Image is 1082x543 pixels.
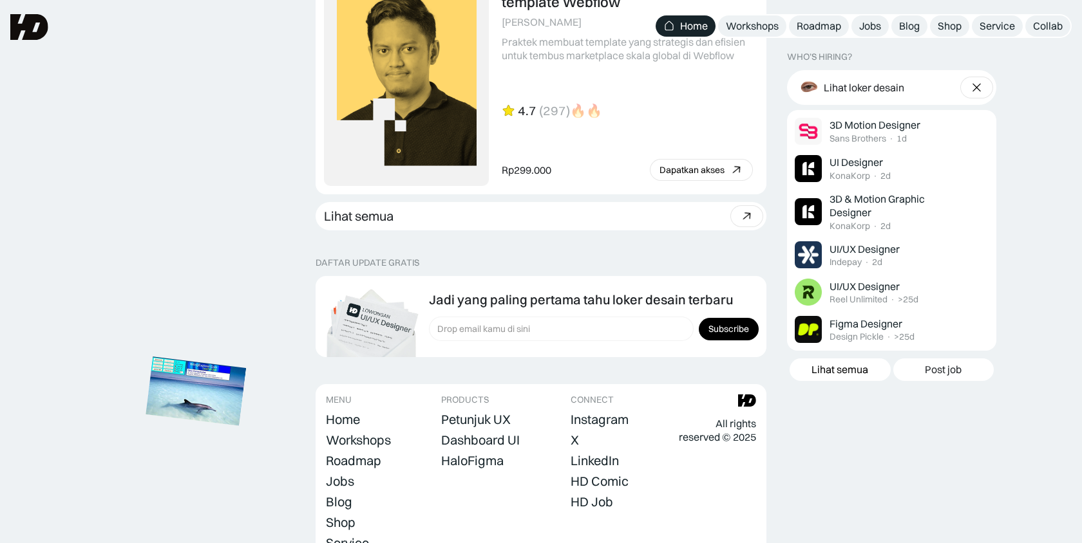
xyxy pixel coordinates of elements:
[795,279,822,306] img: Job Image
[316,257,419,268] div: DAFTAR UPDATE GRATIS
[571,394,614,405] div: CONNECT
[830,156,883,169] div: UI Designer
[571,431,579,449] a: X
[680,19,708,33] div: Home
[571,412,629,427] div: Instagram
[679,417,756,444] div: All rights reserved © 2025
[324,208,394,224] div: Lihat semua
[571,474,629,489] div: HD Comic
[441,412,511,427] div: Petunjuk UX
[326,410,360,428] a: Home
[872,257,882,268] div: 2d
[571,452,619,470] a: LinkedIn
[429,292,733,308] div: Jadi yang paling pertama tahu loker desain terbaru
[824,80,904,94] div: Lihat loker desain
[429,317,694,341] input: Drop email kamu di sini
[830,170,870,181] div: KonaKorp
[795,241,822,268] img: Job Image
[894,331,915,342] div: >25d
[797,19,841,33] div: Roadmap
[326,515,356,530] div: Shop
[571,410,629,428] a: Instagram
[938,19,962,33] div: Shop
[790,113,994,150] a: Job Image3D Motion DesignerSans Brothers·1d
[851,15,889,37] a: Jobs
[795,155,822,182] img: Job Image
[890,294,895,305] div: ·
[830,118,920,132] div: 3D Motion Designer
[897,133,907,144] div: 1d
[316,202,766,230] a: Lihat semua
[571,472,629,490] a: HD Comic
[571,453,619,468] div: LinkedIn
[1025,15,1070,37] a: Collab
[898,294,918,305] div: >25d
[441,394,489,405] div: PRODUCTS
[899,19,920,33] div: Blog
[886,331,891,342] div: ·
[441,453,504,468] div: HaloFigma
[790,150,994,187] a: Job ImageUI DesignerKonaKorp·2d
[441,452,504,470] a: HaloFigma
[891,15,927,37] a: Blog
[830,257,862,268] div: Indepay
[830,294,887,305] div: Reel Unlimited
[789,15,849,37] a: Roadmap
[660,165,725,176] div: Dapatkan akses
[326,452,381,470] a: Roadmap
[326,431,391,449] a: Workshops
[790,311,994,348] a: Job ImageFigma DesignerDesign Pickle·>25d
[980,19,1015,33] div: Service
[811,363,868,376] div: Lihat semua
[795,198,822,225] img: Job Image
[859,19,881,33] div: Jobs
[441,432,520,448] div: Dashboard UI
[830,331,884,342] div: Design Pickle
[502,163,551,177] div: Rp299.000
[656,15,716,37] a: Home
[790,236,994,273] a: Job ImageUI/UX DesignerIndepay·2d
[326,394,352,405] div: MENU
[571,493,613,511] a: HD Job
[790,358,891,381] a: Lihat semua
[972,15,1023,37] a: Service
[326,474,354,489] div: Jobs
[429,317,759,341] form: Form Subscription
[795,118,822,145] img: Job Image
[880,170,891,181] div: 2d
[930,15,969,37] a: Shop
[718,15,786,37] a: Workshops
[830,242,900,255] div: UI/UX Designer
[864,257,869,268] div: ·
[326,494,352,510] div: Blog
[889,133,894,144] div: ·
[1033,19,1063,33] div: Collab
[830,317,902,330] div: Figma Designer
[326,472,354,490] a: Jobs
[893,358,994,381] a: Post job
[650,159,753,181] a: Dapatkan akses
[830,220,870,231] div: KonaKorp
[326,493,352,511] a: Blog
[830,133,886,144] div: Sans Brothers
[571,494,613,510] div: HD Job
[699,318,759,340] input: Subscribe
[326,432,391,448] div: Workshops
[441,431,520,449] a: Dashboard UI
[787,51,852,62] div: WHO’S HIRING?
[326,513,356,531] a: Shop
[873,170,878,181] div: ·
[830,279,900,293] div: UI/UX Designer
[880,220,891,231] div: 2d
[873,220,878,231] div: ·
[795,316,822,343] img: Job Image
[790,273,994,311] a: Job ImageUI/UX DesignerReel Unlimited·>25d
[326,453,381,468] div: Roadmap
[326,412,360,427] div: Home
[726,19,779,33] div: Workshops
[925,363,962,376] div: Post job
[830,192,962,219] div: 3D & Motion Graphic Designer
[441,410,511,428] a: Petunjuk UX
[790,187,994,236] a: Job Image3D & Motion Graphic DesignerKonaKorp·2d
[571,432,579,448] div: X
